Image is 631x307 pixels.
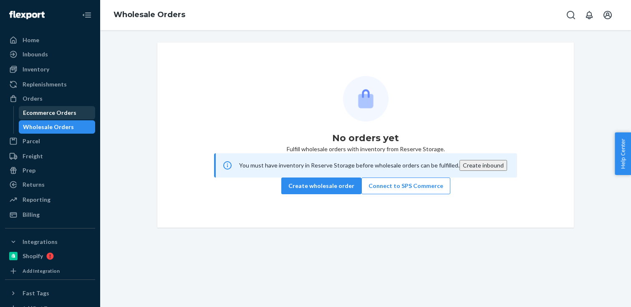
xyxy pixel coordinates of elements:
[164,76,567,194] div: Fulfill wholesale orders with inventory from Reserve Storage.
[5,63,95,76] a: Inventory
[5,178,95,191] a: Returns
[23,252,43,260] div: Shopify
[5,266,95,276] a: Add Integration
[23,80,67,89] div: Replenishments
[281,178,361,194] button: Create wholesale order
[343,76,389,122] img: Empty list
[5,33,95,47] a: Home
[5,164,95,177] a: Prep
[5,287,95,300] button: Fast Tags
[5,208,95,221] a: Billing
[581,7,598,23] button: Open notifications
[23,195,50,204] div: Reporting
[23,211,40,219] div: Billing
[5,134,95,148] a: Parcel
[23,267,60,274] div: Add Integration
[5,150,95,163] a: Freight
[18,6,48,13] span: Support
[19,120,96,134] a: Wholesale Orders
[23,180,45,189] div: Returns
[459,160,507,171] button: Create inbound
[23,50,48,58] div: Inbounds
[563,7,579,23] button: Open Search Box
[9,11,45,19] img: Flexport logo
[23,238,58,246] div: Integrations
[615,132,631,175] button: Help Center
[19,106,96,119] a: Ecommerce Orders
[5,193,95,206] a: Reporting
[332,132,399,145] h1: No orders yet
[5,249,95,263] a: Shopify
[78,7,95,23] button: Close Navigation
[599,7,616,23] button: Open account menu
[107,3,192,27] ol: breadcrumbs
[23,152,43,160] div: Freight
[5,48,95,61] a: Inbounds
[114,10,185,19] a: Wholesale Orders
[5,78,95,91] a: Replenishments
[5,92,95,105] a: Orders
[23,65,49,74] div: Inventory
[5,235,95,249] button: Integrations
[281,182,361,189] a: Create wholesale order
[23,137,40,145] div: Parcel
[361,178,450,194] button: Connect to SPS Commerce
[23,289,49,297] div: Fast Tags
[361,182,450,189] a: Connect to SPS Commerce
[23,94,43,103] div: Orders
[23,166,35,175] div: Prep
[23,123,74,131] div: Wholesale Orders
[23,36,39,44] div: Home
[239,161,459,170] div: You must have inventory in Reserve Storage before wholesale orders can be fulfilled.
[23,109,76,117] div: Ecommerce Orders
